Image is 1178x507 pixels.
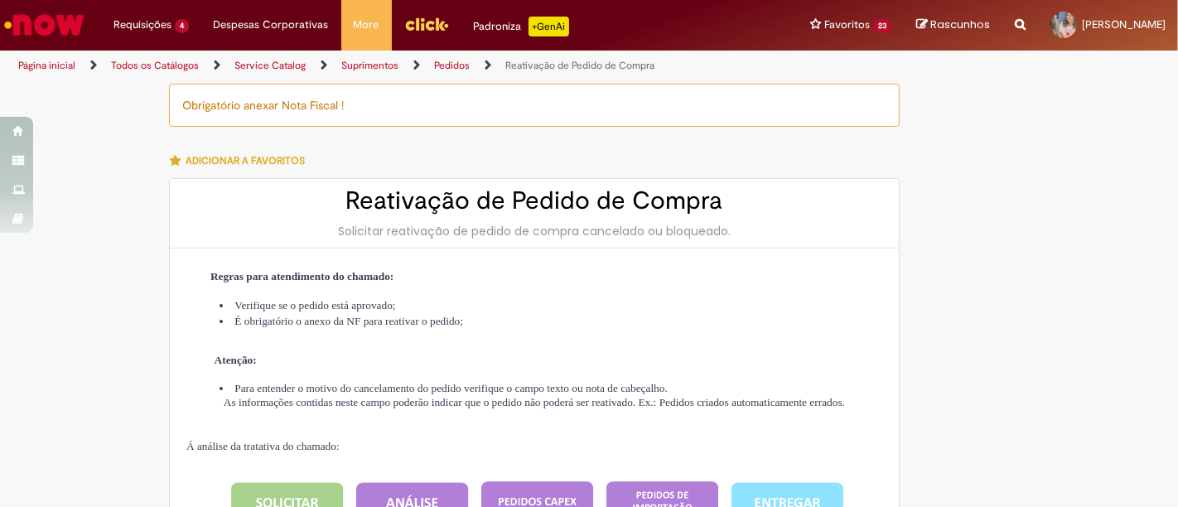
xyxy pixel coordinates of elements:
[210,270,393,282] strong: Regras para atendimento do chamado:
[215,354,257,366] strong: Atenção:
[474,17,569,36] div: Padroniza
[111,59,199,72] a: Todos os Catálogos
[404,12,449,36] img: click_logo_yellow_360x200.png
[220,380,882,396] li: Para entender o motivo do cancelamento do pedido verifique o campo texto ou nota de cabeçalho.
[186,187,882,215] h2: Reativação de Pedido de Compra
[214,17,329,33] span: Despesas Corporativas
[234,59,306,72] a: Service Catalog
[2,8,87,41] img: ServiceNow
[824,17,870,33] span: Favoritos
[354,17,379,33] span: More
[175,19,189,33] span: 4
[169,84,900,127] div: Obrigatório anexar Nota Fiscal !
[505,59,654,72] a: Reativação de Pedido de Compra
[220,313,882,329] li: É obrigatório o anexo da NF para reativar o pedido;
[18,59,75,72] a: Página inicial
[186,154,305,167] span: Adicionar a Favoritos
[12,51,773,81] ul: Trilhas de página
[873,19,891,33] span: 23
[434,59,470,72] a: Pedidos
[169,143,314,178] button: Adicionar a Favoritos
[186,223,882,239] div: Solicitar reativação de pedido de compra cancelado ou bloqueado.
[224,396,845,408] span: As informações contidas neste campo poderão indicar que o pedido não poderá ser reativado. Ex.: P...
[916,17,990,33] a: Rascunhos
[113,17,171,33] span: Requisições
[186,265,210,289] img: Área de Transferência com preenchimento sólido
[220,297,882,313] li: Verifique se o pedido está aprovado;
[341,59,398,72] a: Suprimentos
[186,440,340,452] span: Á análise da tratativa do chamado:
[186,351,209,372] img: Aviso com preenchimento sólido
[1082,17,1166,31] span: [PERSON_NAME]
[529,17,569,36] p: +GenAi
[930,17,990,32] span: Rascunhos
